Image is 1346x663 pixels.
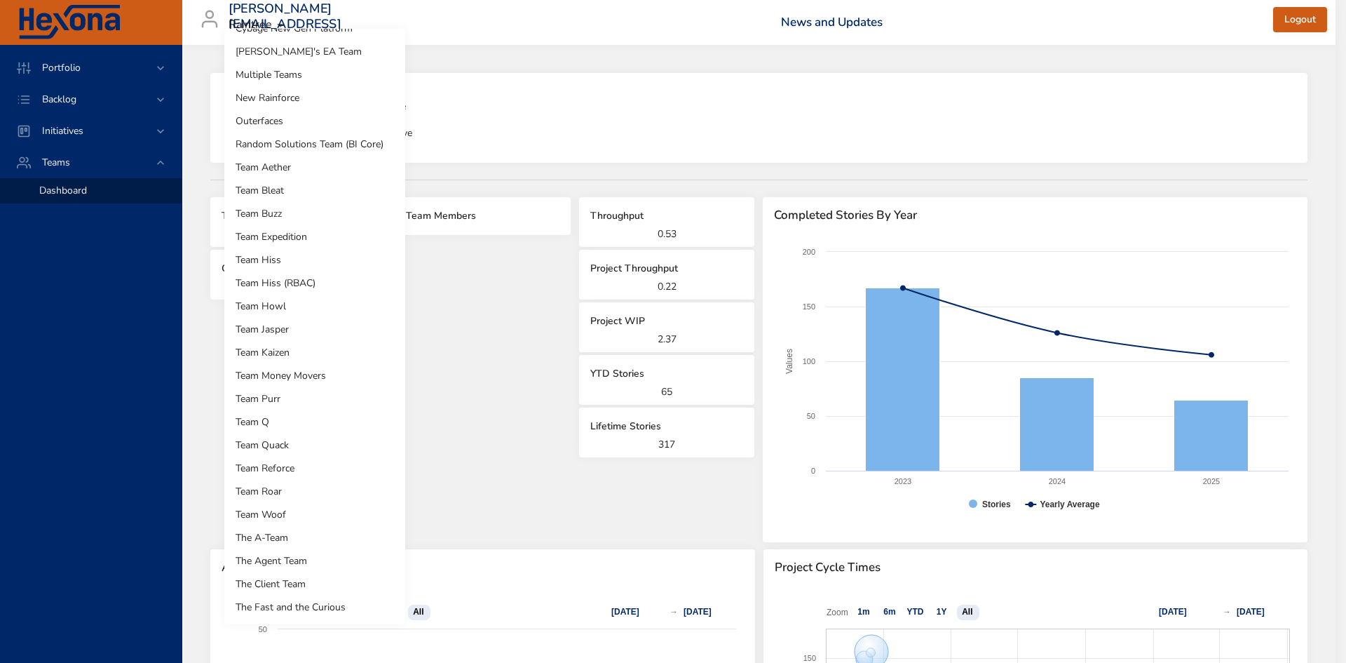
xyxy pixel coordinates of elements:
[224,179,405,202] li: Team Bleat
[224,572,405,596] li: The Client Team
[224,434,405,457] li: Team Quack
[224,457,405,480] li: Team Reforce
[224,225,405,248] li: Team Expedition
[224,318,405,341] li: Team Jasper
[224,410,405,434] li: Team Q
[224,341,405,364] li: Team Kaizen
[224,295,405,318] li: Team Howl
[224,272,405,295] li: Team Hiss (RBAC)
[224,503,405,526] li: Team Woof
[224,109,405,133] li: Outerfaces
[224,40,405,63] li: [PERSON_NAME]'s EA Team
[224,156,405,179] li: Team Aether
[224,248,405,272] li: Team Hiss
[224,63,405,86] li: Multiple Teams
[224,86,405,109] li: New Rainforce
[224,133,405,156] li: Random Solutions Team (BI Core)
[224,526,405,549] li: The A-Team
[224,17,405,40] li: Cybage New Gen Platform
[224,549,405,572] li: The Agent Team
[224,596,405,619] li: The Fast and the Curious
[224,364,405,387] li: Team Money Movers
[224,480,405,503] li: Team Roar
[224,387,405,410] li: Team Purr
[224,202,405,225] li: Team Buzz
